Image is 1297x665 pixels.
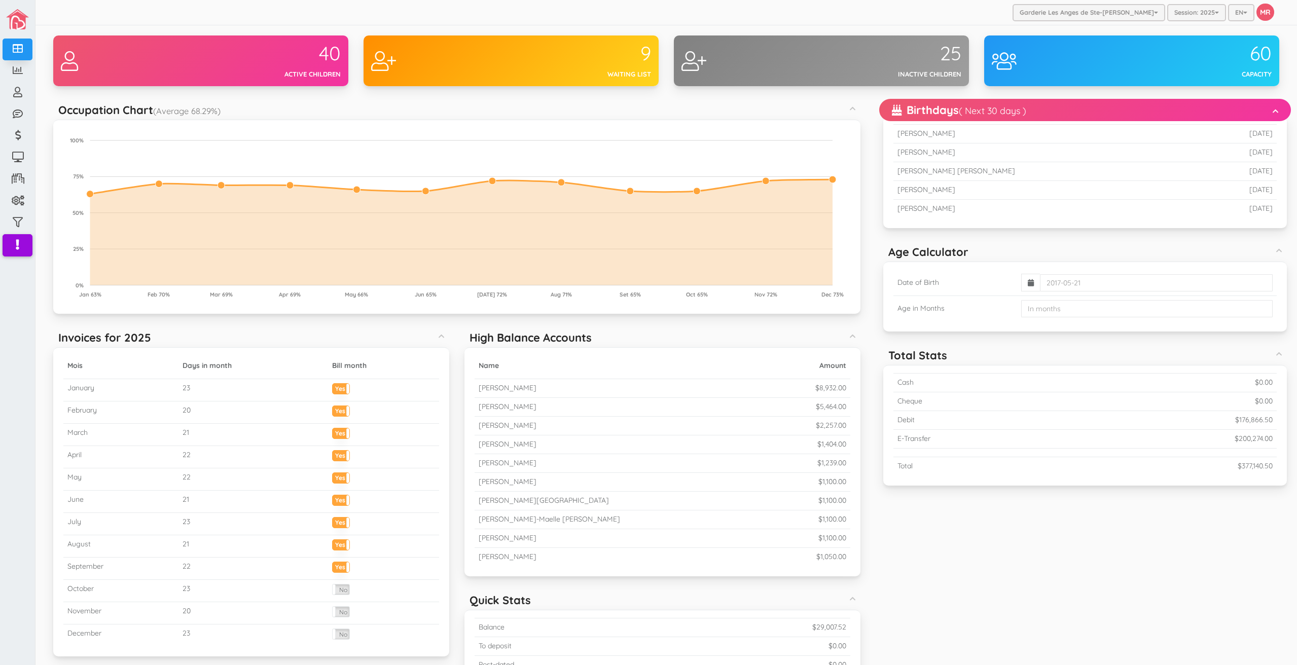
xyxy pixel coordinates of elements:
small: [PERSON_NAME] [479,439,536,449]
small: [PERSON_NAME] [479,383,536,392]
tspan: Jun 65% [415,291,437,298]
h5: Quick Stats [470,594,531,606]
td: June [63,491,178,513]
label: Yes [333,406,349,414]
div: 60 [1132,43,1272,64]
td: 23 [178,379,328,401]
tspan: Jan 63% [79,291,101,298]
td: October [63,580,178,602]
td: [DATE] [1200,125,1277,143]
td: 22 [178,446,328,468]
td: 20 [178,401,328,424]
small: $2,257.00 [816,421,846,430]
td: $176,866.50 [1074,411,1277,430]
tspan: [DATE] 72% [477,291,507,298]
h5: Mois [67,362,174,370]
td: $0.00 [1074,374,1277,392]
tspan: 50% [73,209,84,216]
div: Inactive children [821,69,961,79]
h5: Bill month [332,362,435,370]
td: E-Transfer [893,430,1074,449]
tspan: Dec 73% [821,291,844,298]
input: 2017-05-21 [1040,274,1273,291]
div: 9 [511,43,651,64]
td: [PERSON_NAME] [893,143,1200,162]
td: $377,140.50 [1074,457,1277,475]
td: 23 [178,580,328,602]
small: $1,100.00 [818,514,846,524]
tspan: 100% [70,137,84,144]
tspan: Nov 72% [754,291,777,298]
label: Yes [333,473,349,481]
td: 21 [178,424,328,446]
td: February [63,401,178,424]
td: May [63,468,178,491]
tspan: Mar 69% [210,291,233,298]
td: 21 [178,535,328,558]
small: [PERSON_NAME] [479,533,536,542]
tspan: 75% [73,173,84,180]
label: No [333,584,349,595]
label: Yes [333,562,349,570]
label: Yes [333,428,349,436]
tspan: Aug 71% [551,291,572,298]
small: ( Next 30 days ) [959,105,1026,117]
h5: Age Calculator [888,246,968,258]
td: $0.00 [1074,392,1277,411]
small: $1,239.00 [817,458,846,467]
td: Balance [475,618,666,637]
td: 21 [178,491,328,513]
td: Cheque [893,392,1074,411]
td: November [63,602,178,624]
td: [PERSON_NAME] [893,181,1200,200]
td: August [63,535,178,558]
tspan: Feb 70% [148,291,170,298]
div: 40 [201,43,341,64]
small: [PERSON_NAME][GEOGRAPHIC_DATA] [479,496,609,505]
input: In months [1021,300,1273,317]
h5: Occupation Chart [58,104,221,116]
small: [PERSON_NAME] [479,402,536,411]
h5: Amount [777,362,846,370]
label: Yes [333,384,349,391]
td: September [63,558,178,580]
div: Active children [201,69,341,79]
td: [DATE] [1200,200,1277,218]
h5: Invoices for 2025 [58,331,151,344]
small: $1,404.00 [817,439,846,449]
td: April [63,446,178,468]
h5: Birthdays [892,104,1026,116]
td: Date of Birth [893,270,1017,296]
div: Capacity [1132,69,1272,79]
td: 20 [178,602,328,624]
label: No [333,607,349,617]
td: 22 [178,558,328,580]
small: $5,464.00 [816,402,846,411]
td: To deposit [475,637,666,656]
h5: High Balance Accounts [470,331,592,344]
label: No [333,629,349,639]
small: [PERSON_NAME] [479,458,536,467]
label: Yes [333,451,349,458]
small: $1,100.00 [818,533,846,542]
td: Total [893,457,1074,475]
td: Age in Months [893,296,1017,322]
label: Yes [333,495,349,503]
iframe: chat widget [1254,624,1287,655]
h5: Name [479,362,769,370]
td: $200,274.00 [1074,430,1277,449]
small: $8,932.00 [815,383,846,392]
label: Yes [333,540,349,547]
td: [PERSON_NAME] [PERSON_NAME] [893,162,1200,181]
td: [DATE] [1200,143,1277,162]
td: [PERSON_NAME] [893,200,1200,218]
div: 25 [821,43,961,64]
tspan: Set 65% [620,291,641,298]
small: [PERSON_NAME] [479,477,536,486]
small: $1,100.00 [818,496,846,505]
tspan: Apr 69% [279,291,301,298]
small: [PERSON_NAME] [479,421,536,430]
img: image [6,9,29,29]
tspan: Oct 65% [686,291,708,298]
td: Cash [893,374,1074,392]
